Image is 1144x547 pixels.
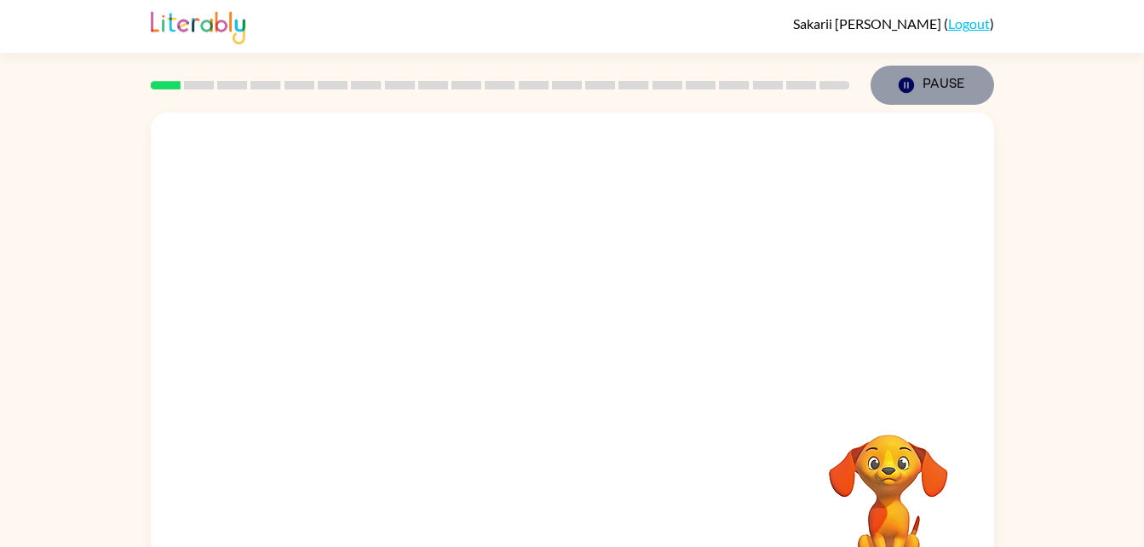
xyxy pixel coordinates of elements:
[151,7,245,44] img: Literably
[793,15,994,32] div: ( )
[793,15,944,32] span: Sakarii [PERSON_NAME]
[948,15,990,32] a: Logout
[871,66,994,105] button: Pause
